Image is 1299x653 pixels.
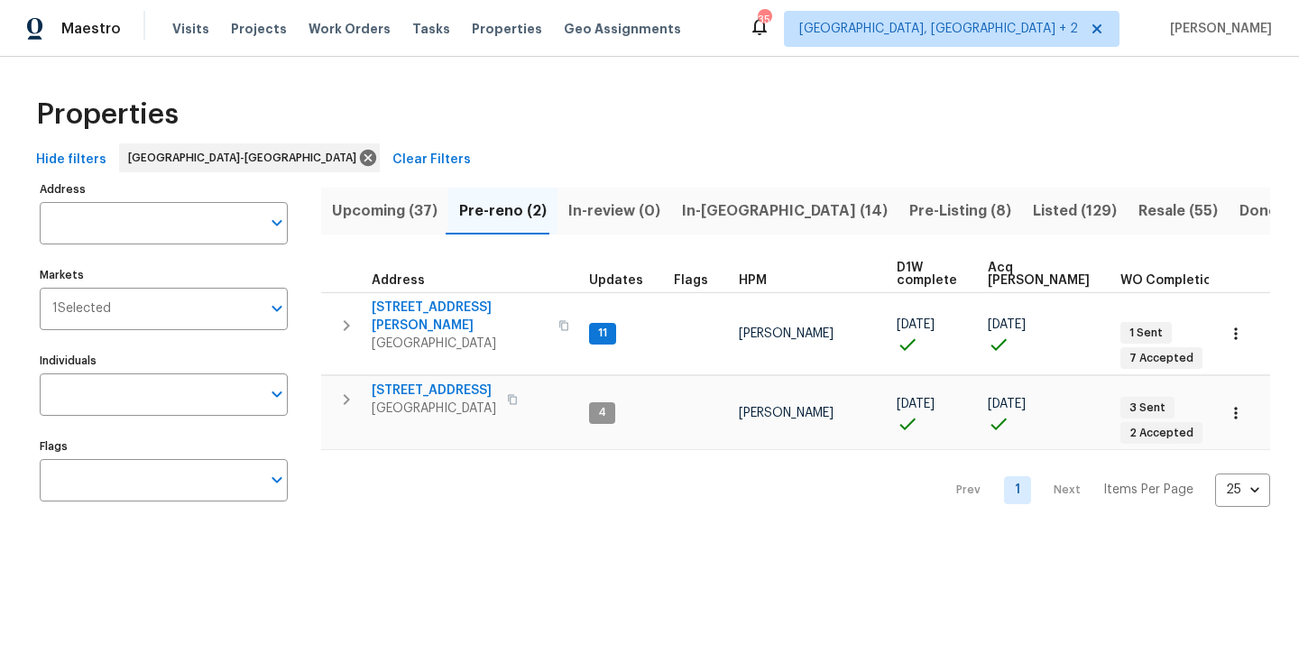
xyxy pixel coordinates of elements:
[897,262,957,287] span: D1W complete
[739,327,834,340] span: [PERSON_NAME]
[128,149,364,167] span: [GEOGRAPHIC_DATA]-[GEOGRAPHIC_DATA]
[909,198,1011,224] span: Pre-Listing (8)
[231,20,287,38] span: Projects
[682,198,888,224] span: In-[GEOGRAPHIC_DATA] (14)
[568,198,660,224] span: In-review (0)
[372,274,425,287] span: Address
[36,149,106,171] span: Hide filters
[372,400,496,418] span: [GEOGRAPHIC_DATA]
[1138,198,1218,224] span: Resale (55)
[1033,198,1117,224] span: Listed (129)
[264,210,290,235] button: Open
[264,382,290,407] button: Open
[897,318,935,331] span: [DATE]
[1122,351,1201,366] span: 7 Accepted
[1122,426,1201,441] span: 2 Accepted
[591,326,614,341] span: 11
[372,382,496,400] span: [STREET_ADDRESS]
[1122,400,1173,416] span: 3 Sent
[472,20,542,38] span: Properties
[758,11,770,29] div: 35
[1004,476,1031,504] a: Goto page 1
[40,270,288,281] label: Markets
[1120,274,1220,287] span: WO Completion
[1215,466,1270,513] div: 25
[459,198,547,224] span: Pre-reno (2)
[1103,481,1193,499] p: Items Per Page
[172,20,209,38] span: Visits
[385,143,478,177] button: Clear Filters
[40,441,288,452] label: Flags
[264,296,290,321] button: Open
[40,184,288,195] label: Address
[119,143,380,172] div: [GEOGRAPHIC_DATA]-[GEOGRAPHIC_DATA]
[36,106,179,124] span: Properties
[591,405,613,420] span: 4
[392,149,471,171] span: Clear Filters
[309,20,391,38] span: Work Orders
[1163,20,1272,38] span: [PERSON_NAME]
[372,299,548,335] span: [STREET_ADDRESS][PERSON_NAME]
[988,398,1026,410] span: [DATE]
[988,262,1090,287] span: Acq [PERSON_NAME]
[372,335,548,353] span: [GEOGRAPHIC_DATA]
[52,301,111,317] span: 1 Selected
[799,20,1078,38] span: [GEOGRAPHIC_DATA], [GEOGRAPHIC_DATA] + 2
[40,355,288,366] label: Individuals
[564,20,681,38] span: Geo Assignments
[739,407,834,419] span: [PERSON_NAME]
[264,467,290,492] button: Open
[61,20,121,38] span: Maestro
[988,318,1026,331] span: [DATE]
[939,461,1270,519] nav: Pagination Navigation
[897,398,935,410] span: [DATE]
[332,198,438,224] span: Upcoming (37)
[674,274,708,287] span: Flags
[29,143,114,177] button: Hide filters
[589,274,643,287] span: Updates
[412,23,450,35] span: Tasks
[1122,326,1170,341] span: 1 Sent
[739,274,767,287] span: HPM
